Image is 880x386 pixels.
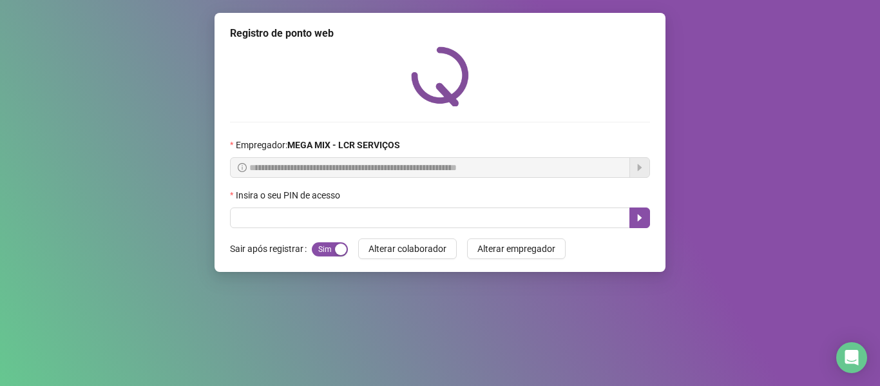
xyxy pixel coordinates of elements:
button: Alterar empregador [467,238,566,259]
div: Registro de ponto web [230,26,650,41]
div: Open Intercom Messenger [836,342,867,373]
span: Alterar empregador [477,242,555,256]
label: Sair após registrar [230,238,312,259]
span: Empregador : [236,138,400,152]
label: Insira o seu PIN de acesso [230,188,349,202]
span: Alterar colaborador [368,242,446,256]
img: QRPoint [411,46,469,106]
span: info-circle [238,163,247,172]
strong: MEGA MIX - LCR SERVIÇOS [287,140,400,150]
button: Alterar colaborador [358,238,457,259]
span: caret-right [635,213,645,223]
